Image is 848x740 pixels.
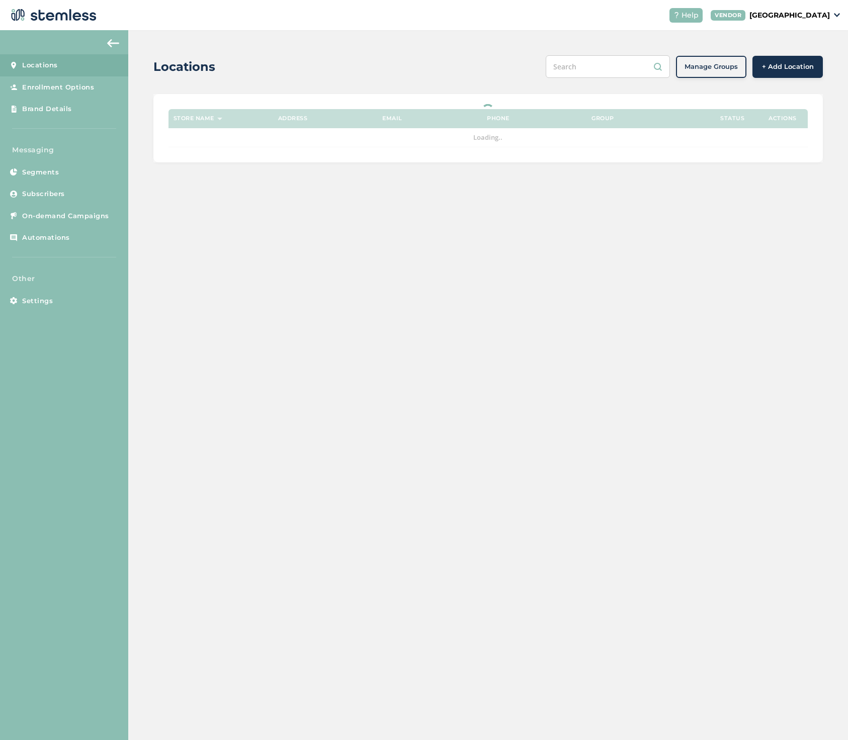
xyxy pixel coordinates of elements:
[22,167,59,177] span: Segments
[798,692,848,740] iframe: Chat Widget
[153,58,215,76] h2: Locations
[685,62,738,72] span: Manage Groups
[676,56,746,78] button: Manage Groups
[749,10,830,21] p: [GEOGRAPHIC_DATA]
[22,211,109,221] span: On-demand Campaigns
[22,296,53,306] span: Settings
[711,10,745,21] div: VENDOR
[546,55,670,78] input: Search
[673,12,680,18] img: icon-help-white-03924b79.svg
[8,5,97,25] img: logo-dark-0685b13c.svg
[107,39,119,47] img: icon-arrow-back-accent-c549486e.svg
[22,60,58,70] span: Locations
[22,104,72,114] span: Brand Details
[22,233,70,243] span: Automations
[762,62,814,72] span: + Add Location
[682,10,699,21] span: Help
[834,13,840,17] img: icon_down-arrow-small-66adaf34.svg
[22,82,94,92] span: Enrollment Options
[22,189,65,199] span: Subscribers
[752,56,823,78] button: + Add Location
